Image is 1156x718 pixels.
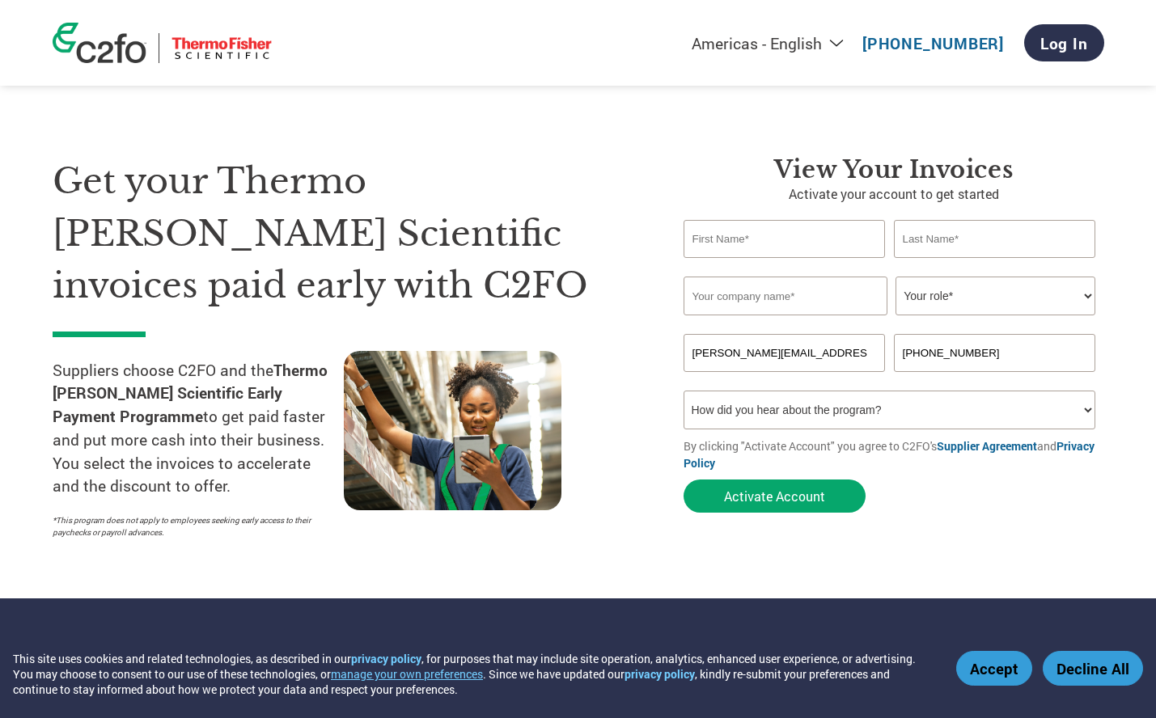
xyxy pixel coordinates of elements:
img: c2fo logo [53,23,146,63]
input: Your company name* [684,277,887,315]
div: Invalid first name or first name is too long [684,260,886,270]
img: supply chain worker [344,351,561,510]
a: privacy policy [351,651,421,666]
select: Title/Role [896,277,1095,315]
button: Activate Account [684,479,866,513]
input: Phone* [894,334,1096,372]
div: Invalid last name or last name is too long [894,260,1096,270]
div: This site uses cookies and related technologies, as described in our , for purposes that may incl... [13,651,933,697]
a: privacy policy [625,666,695,682]
button: Decline All [1043,651,1143,686]
input: First Name* [684,220,886,258]
strong: Thermo [PERSON_NAME] Scientific Early Payment Programme [53,360,328,427]
h1: Get your Thermo [PERSON_NAME] Scientific invoices paid early with C2FO [53,155,635,312]
a: Log In [1024,24,1104,61]
p: By clicking "Activate Account" you agree to C2FO's and [684,437,1104,471]
button: manage your own preferences [331,666,483,682]
div: Inavlid Email Address [684,374,886,384]
p: Suppliers choose C2FO and the to get paid faster and put more cash into their business. You selec... [53,359,344,499]
img: Thermo Fisher Scientific [171,33,273,63]
div: Invalid company name or company name is too long [684,317,1096,327]
input: Invalid Email format [684,334,886,372]
h3: View your invoices [684,155,1104,184]
a: [PHONE_NUMBER] [862,33,1004,53]
p: Activate your account to get started [684,184,1104,204]
a: Privacy Policy [684,438,1095,471]
button: Accept [956,651,1032,686]
a: Supplier Agreement [937,438,1037,454]
p: *This program does not apply to employees seeking early access to their paychecks or payroll adva... [53,514,328,538]
input: Last Name* [894,220,1096,258]
div: Inavlid Phone Number [894,374,1096,384]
